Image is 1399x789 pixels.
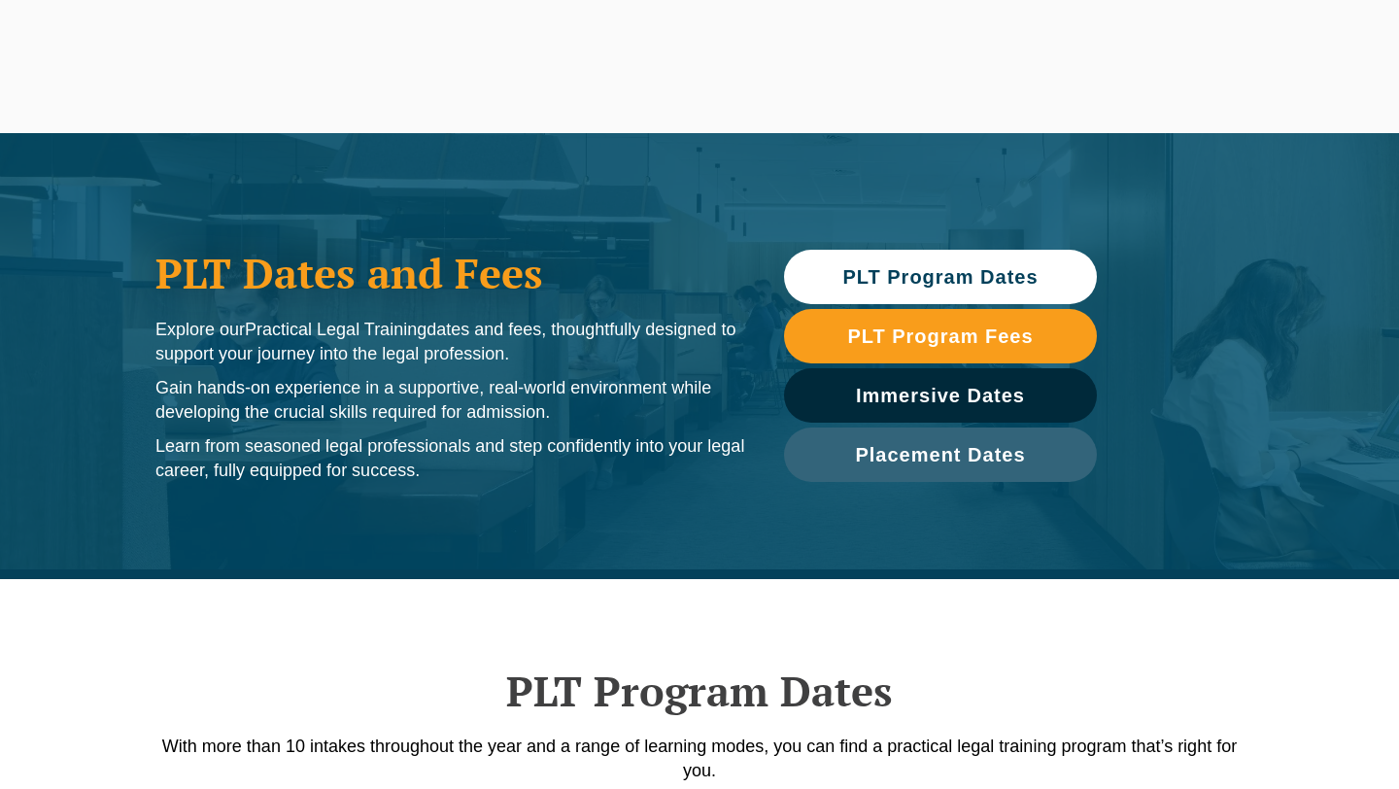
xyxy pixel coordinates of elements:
a: Placement Dates [784,428,1097,482]
a: Medicare Billing Course [927,50,1100,133]
a: About Us [1196,50,1280,133]
span: Immersive Dates [856,386,1025,405]
a: Pre-Recorded Webcasts [883,10,1020,31]
a: Traineeship Workshops [758,50,927,133]
a: Venue Hire [1100,50,1196,133]
span: Practical Legal Training [245,320,427,339]
a: PLT Program Dates [784,250,1097,304]
span: PLT Program Fees [847,326,1033,346]
a: Contact [1280,50,1355,133]
a: Immersive Dates [784,368,1097,423]
p: With more than 10 intakes throughout the year and a range of learning modes, you can find a pract... [146,735,1253,783]
a: Practice Management Course [551,50,758,133]
span: PLT Program Dates [842,267,1038,287]
a: CPD Programs [431,50,550,133]
a: 1300 039 031 [1059,10,1140,31]
span: Placement Dates [855,445,1025,464]
a: Practical Legal Training [263,50,432,133]
a: PLT Program Fees [784,309,1097,363]
p: Explore our dates and fees, thoughtfully designed to support your journey into the legal profession. [155,318,745,366]
span: 1300 039 031 [1064,14,1135,27]
a: Book CPD Programs [737,10,855,31]
h2: PLT Program Dates [146,667,1253,715]
h1: PLT Dates and Fees [155,249,745,297]
a: PLT Learning Portal [604,10,717,31]
a: [PERSON_NAME] Centre for Law [44,21,258,113]
p: Gain hands-on experience in a supportive, real-world environment while developing the crucial ski... [155,376,745,425]
p: Learn from seasoned legal professionals and step confidently into your legal career, fully equipp... [155,434,745,483]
